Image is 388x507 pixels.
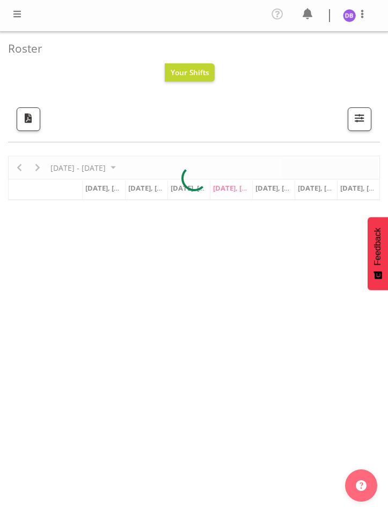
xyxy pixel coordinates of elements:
[17,107,40,131] button: Download a PDF of the roster according to the set date range.
[165,63,215,82] button: Your Shifts
[8,42,371,55] h4: Roster
[373,228,383,265] span: Feedback
[368,217,388,290] button: Feedback - Show survey
[343,9,356,22] img: dawn-belshaw1857.jpg
[356,480,367,491] img: help-xxl-2.png
[348,107,371,131] button: Filter Shifts
[171,67,209,77] span: Your Shifts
